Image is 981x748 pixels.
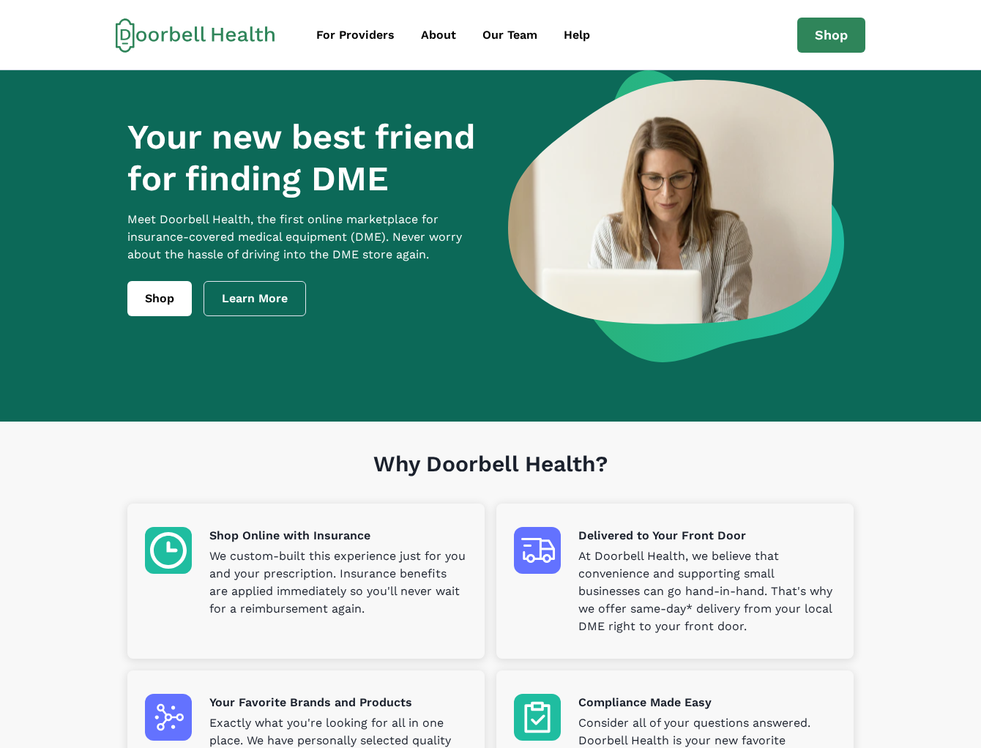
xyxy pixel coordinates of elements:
p: Compliance Made Easy [578,694,836,711]
h1: Why Doorbell Health? [127,451,854,504]
div: Help [564,26,590,44]
a: Help [552,20,602,50]
img: Compliance Made Easy icon [514,694,561,741]
a: About [409,20,468,50]
a: Learn More [204,281,306,316]
p: We custom-built this experience just for you and your prescription. Insurance benefits are applie... [209,547,467,618]
p: Meet Doorbell Health, the first online marketplace for insurance-covered medical equipment (DME).... [127,211,483,263]
img: Delivered to Your Front Door icon [514,527,561,574]
p: Your Favorite Brands and Products [209,694,467,711]
a: Shop [127,281,192,316]
h1: Your new best friend for finding DME [127,116,483,199]
img: Your Favorite Brands and Products icon [145,694,192,741]
p: Shop Online with Insurance [209,527,467,545]
img: a woman looking at a computer [508,70,844,362]
img: Shop Online with Insurance icon [145,527,192,574]
div: For Providers [316,26,395,44]
div: Our Team [482,26,537,44]
p: At Doorbell Health, we believe that convenience and supporting small businesses can go hand-in-ha... [578,547,836,635]
div: About [421,26,456,44]
p: Delivered to Your Front Door [578,527,836,545]
a: For Providers [305,20,406,50]
a: Shop [797,18,865,53]
a: Our Team [471,20,549,50]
